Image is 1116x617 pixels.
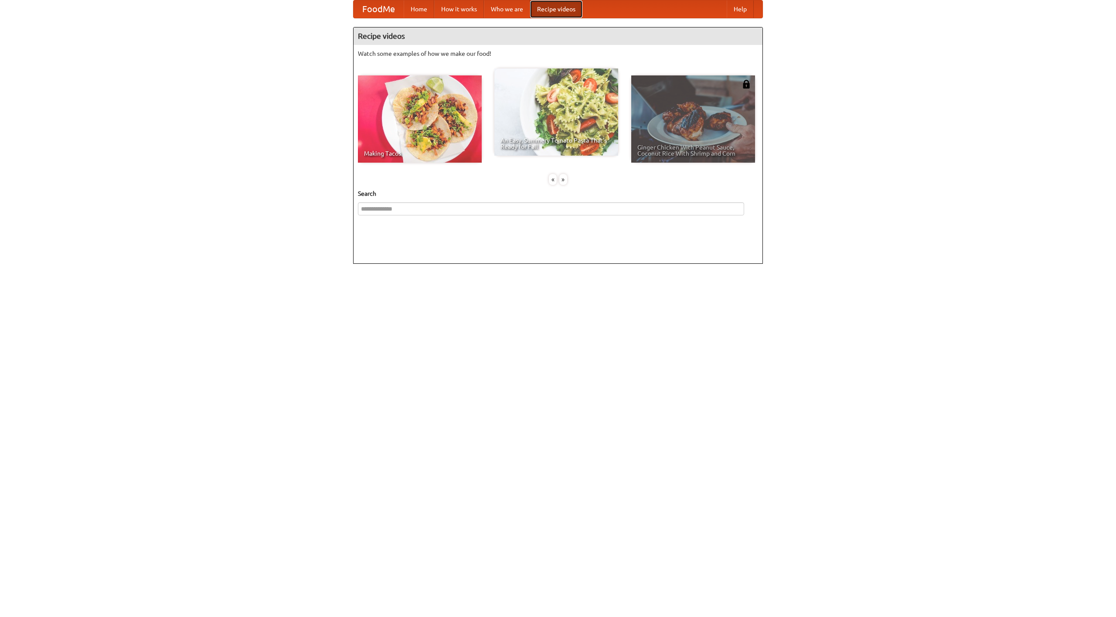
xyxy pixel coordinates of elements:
a: Recipe videos [530,0,582,18]
a: Who we are [484,0,530,18]
a: FoodMe [354,0,404,18]
a: How it works [434,0,484,18]
span: An Easy, Summery Tomato Pasta That's Ready for Fall [500,137,612,150]
p: Watch some examples of how we make our food! [358,49,758,58]
img: 483408.png [742,80,751,89]
a: An Easy, Summery Tomato Pasta That's Ready for Fall [494,68,618,156]
a: Making Tacos [358,75,482,163]
div: « [549,174,557,185]
h4: Recipe videos [354,27,762,45]
a: Help [727,0,754,18]
a: Home [404,0,434,18]
div: » [559,174,567,185]
span: Making Tacos [364,150,476,157]
h5: Search [358,189,758,198]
